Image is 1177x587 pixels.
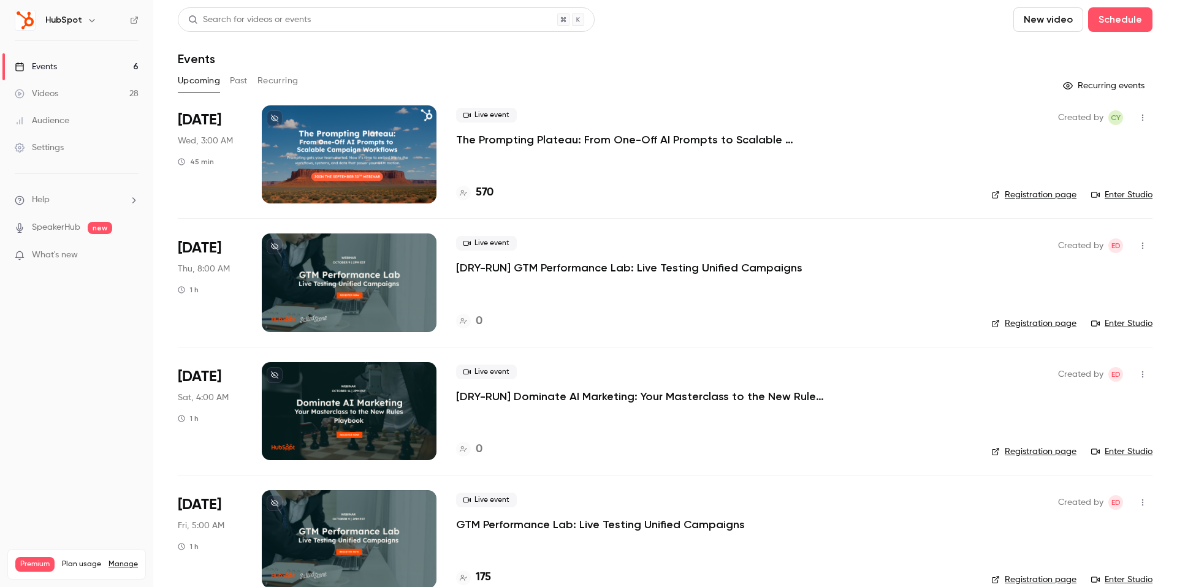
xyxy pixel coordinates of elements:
[456,132,824,147] a: The Prompting Plateau: From One-Off AI Prompts to Scalable Campaign Workflows
[178,135,233,147] span: Wed, 3:00 AM
[1091,574,1152,586] a: Enter Studio
[1091,445,1152,458] a: Enter Studio
[32,194,50,206] span: Help
[15,115,69,127] div: Audience
[257,71,299,91] button: Recurring
[1091,317,1152,330] a: Enter Studio
[1088,7,1152,32] button: Schedule
[178,71,220,91] button: Upcoming
[178,110,221,130] span: [DATE]
[62,559,101,569] span: Plan usage
[178,263,230,275] span: Thu, 8:00 AM
[32,221,80,234] a: SpeakerHub
[456,108,517,123] span: Live event
[88,222,112,234] span: new
[178,285,199,295] div: 1 h
[178,392,229,404] span: Sat, 4:00 AM
[456,389,824,404] a: [DRY-RUN] Dominate AI Marketing: Your Masterclass to the New Rules Playbook
[178,157,214,167] div: 45 min
[178,105,242,203] div: Sep 30 Tue, 1:00 PM (America/New York)
[1057,76,1152,96] button: Recurring events
[456,313,482,330] a: 0
[15,61,57,73] div: Events
[991,189,1076,201] a: Registration page
[476,184,493,201] h4: 570
[178,495,221,515] span: [DATE]
[15,557,55,572] span: Premium
[456,260,802,275] a: [DRY-RUN] GTM Performance Lab: Live Testing Unified Campaigns
[15,88,58,100] div: Videos
[178,233,242,331] div: Oct 1 Wed, 3:00 PM (America/Los Angeles)
[45,14,82,26] h6: HubSpot
[1111,238,1121,253] span: ED
[476,569,491,586] h4: 175
[1058,110,1103,125] span: Created by
[1108,238,1123,253] span: Elika Dizechi
[456,569,491,586] a: 175
[1111,367,1121,382] span: ED
[456,441,482,458] a: 0
[1091,189,1152,201] a: Enter Studio
[991,317,1076,330] a: Registration page
[1058,495,1103,510] span: Created by
[124,250,139,261] iframe: Noticeable Trigger
[178,51,215,66] h1: Events
[991,445,1076,458] a: Registration page
[456,517,745,532] a: GTM Performance Lab: Live Testing Unified Campaigns
[1013,7,1083,32] button: New video
[178,520,224,532] span: Fri, 5:00 AM
[1108,367,1123,382] span: Elika Dizechi
[32,249,78,262] span: What's new
[1111,110,1121,125] span: CY
[188,13,311,26] div: Search for videos or events
[178,542,199,551] div: 1 h
[178,414,199,423] div: 1 h
[178,367,221,387] span: [DATE]
[15,10,35,30] img: HubSpot
[178,238,221,258] span: [DATE]
[1108,495,1123,510] span: Elika Dizechi
[476,441,482,458] h4: 0
[15,194,139,206] li: help-dropdown-opener
[109,559,138,569] a: Manage
[456,184,493,201] a: 570
[1058,238,1103,253] span: Created by
[456,493,517,507] span: Live event
[15,142,64,154] div: Settings
[230,71,248,91] button: Past
[456,365,517,379] span: Live event
[1108,110,1123,125] span: Celine Yung
[476,313,482,330] h4: 0
[178,362,242,460] div: Oct 3 Fri, 11:00 AM (America/Los Angeles)
[1111,495,1121,510] span: ED
[1058,367,1103,382] span: Created by
[991,574,1076,586] a: Registration page
[456,236,517,251] span: Live event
